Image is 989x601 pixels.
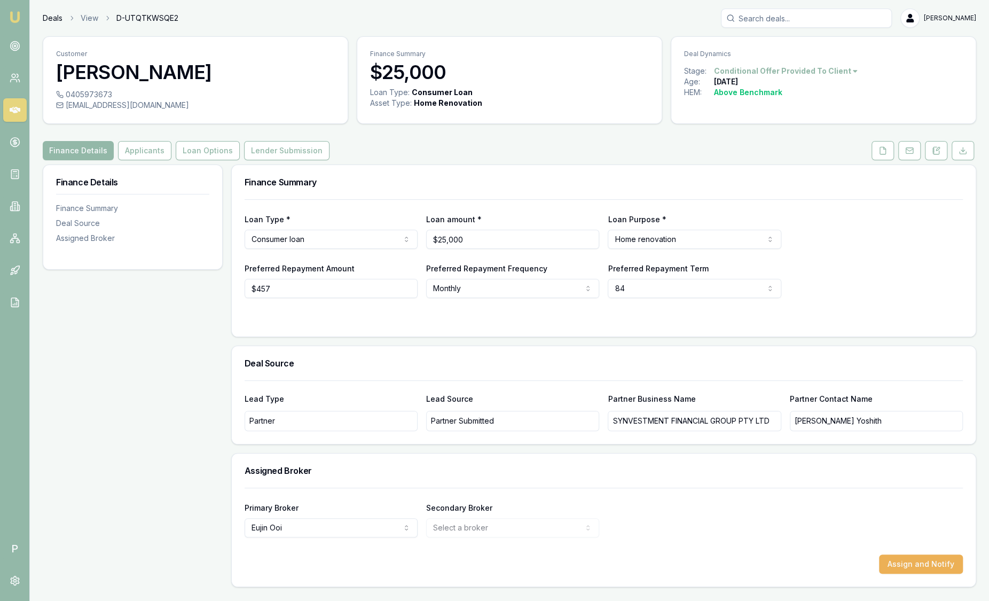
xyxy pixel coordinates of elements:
[879,555,963,574] button: Assign and Notify
[795,416,882,426] p: [PERSON_NAME] Yoshith
[426,215,482,224] label: Loan amount *
[721,9,892,28] input: Search deals
[370,87,410,98] div: Loan Type:
[370,61,649,83] h3: $25,000
[684,76,714,87] div: Age:
[370,98,412,108] div: Asset Type :
[426,230,599,249] input: $
[790,394,963,404] p: Partner Contact Name
[684,87,714,98] div: HEM:
[116,13,178,24] span: D-UTQTKWSQE2
[426,264,547,273] label: Preferred Repayment Frequency
[9,11,21,24] img: emu-icon-u.png
[714,87,782,98] div: Above Benchmark
[431,416,494,426] p: Partner Submitted
[118,141,171,160] button: Applicants
[43,13,178,24] nav: breadcrumb
[176,141,240,160] button: Loan Options
[56,203,209,214] div: Finance Summary
[56,178,209,186] h3: Finance Details
[43,141,116,160] a: Finance Details
[242,141,332,160] a: Lender Submission
[174,141,242,160] a: Loan Options
[244,141,329,160] button: Lender Submission
[116,141,174,160] a: Applicants
[245,503,299,512] label: Primary Broker
[245,178,963,186] h3: Finance Summary
[249,416,275,426] p: Partner
[3,537,27,560] span: P
[43,13,62,24] a: Deals
[370,50,649,58] p: Finance Summary
[245,394,418,404] p: Lead Type
[412,87,473,98] div: Consumer Loan
[426,503,492,512] label: Secondary Broker
[43,141,114,160] button: Finance Details
[245,359,963,368] h3: Deal Source
[714,66,859,76] button: Conditional Offer Provided To Client
[714,76,738,87] div: [DATE]
[56,233,209,244] div: Assigned Broker
[56,89,335,100] div: 0405973673
[608,215,666,224] label: Loan Purpose *
[56,61,335,83] h3: [PERSON_NAME]
[245,466,963,475] h3: Assigned Broker
[684,50,963,58] p: Deal Dynamics
[608,264,708,273] label: Preferred Repayment Term
[608,394,781,404] p: Partner Business Name
[426,394,599,404] p: Lead Source
[245,279,418,298] input: $
[56,100,335,111] div: [EMAIL_ADDRESS][DOMAIN_NAME]
[684,66,714,76] div: Stage:
[245,264,355,273] label: Preferred Repayment Amount
[56,50,335,58] p: Customer
[56,218,209,229] div: Deal Source
[81,13,98,24] a: View
[924,14,976,22] span: [PERSON_NAME]
[245,215,291,224] label: Loan Type *
[414,98,482,108] div: Home Renovation
[613,416,769,426] p: SYNVESTMENT FINANCIAL GROUP PTY LTD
